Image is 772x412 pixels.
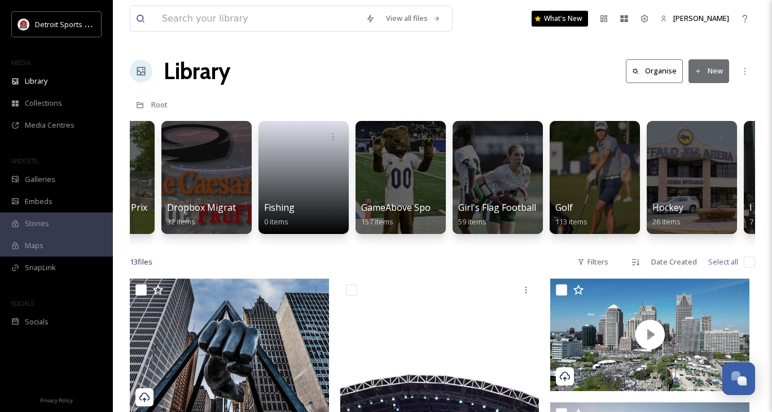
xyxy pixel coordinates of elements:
[361,201,466,214] span: GameAbove Sports Bowl
[35,19,126,29] span: Detroit Sports Commission
[130,257,152,267] span: 13 file s
[264,216,288,227] span: 0 items
[555,216,587,227] span: 113 items
[25,240,43,251] span: Maps
[361,202,466,227] a: GameAbove Sports Bowl157 items
[626,59,688,83] a: Organise
[164,54,230,88] a: Library
[380,7,446,29] a: View all files
[673,13,729,23] span: [PERSON_NAME]
[167,201,249,214] span: Dropbox Migration
[130,279,329,412] img: Bureau_DetroitMonuments_7229 (1).jpg
[25,174,55,185] span: Galleries
[25,120,74,131] span: Media Centres
[264,201,295,214] span: Fishing
[11,58,31,67] span: MEDIA
[555,201,573,214] span: Golf
[25,98,62,109] span: Collections
[361,216,393,227] span: 157 items
[722,362,755,395] button: Open Chat
[40,397,73,404] span: Privacy Policy
[11,157,37,165] span: WIDGETS
[151,99,168,110] span: Root
[156,6,360,31] input: Search your library
[572,251,614,273] div: Filters
[555,202,587,227] a: Golf113 items
[25,196,52,207] span: Embeds
[688,59,729,83] button: New
[646,251,703,273] div: Date Created
[151,98,168,111] a: Root
[458,201,536,214] span: Girl's Flag Football
[25,316,49,327] span: Socials
[626,59,683,83] button: Organise
[25,76,47,86] span: Library
[532,11,588,27] a: What's New
[11,299,34,307] span: SOCIALS
[652,202,683,227] a: Hockey26 items
[25,262,56,273] span: SnapLink
[40,393,73,406] a: Privacy Policy
[25,218,49,229] span: Stories
[652,216,681,227] span: 26 items
[652,201,683,214] span: Hockey
[458,202,536,227] a: Girl's Flag Football59 items
[458,216,486,227] span: 59 items
[708,257,738,267] span: Select all
[655,7,735,29] a: [PERSON_NAME]
[550,279,749,391] img: thumbnail
[264,202,295,227] a: Fishing0 items
[167,216,195,227] span: 32 items
[167,202,249,227] a: Dropbox Migration32 items
[18,19,29,30] img: crop.webp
